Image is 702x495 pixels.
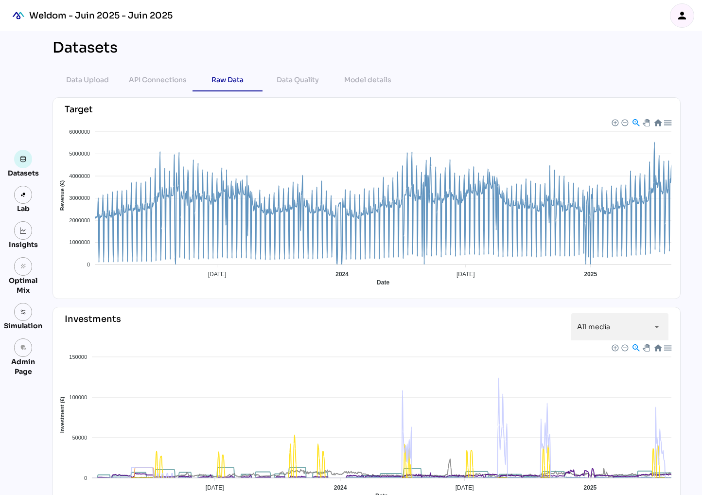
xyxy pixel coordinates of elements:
[211,74,244,86] div: Raw Data
[584,484,597,491] tspan: 2025
[69,173,90,179] tspan: 4000000
[129,74,187,86] div: API Connections
[69,354,87,360] tspan: 150000
[69,239,90,245] tspan: 1000000
[456,271,475,278] tspan: [DATE]
[584,271,597,278] tspan: 2025
[206,484,224,491] tspan: [DATE]
[53,39,118,56] div: Datasets
[653,343,662,352] div: Reset Zoom
[621,119,628,125] div: Zoom Out
[632,118,640,126] div: Selection Zoom
[651,321,663,333] i: arrow_drop_down
[69,217,90,223] tspan: 2000000
[65,313,121,340] div: Investments
[9,240,38,249] div: Insights
[335,271,349,278] tspan: 2024
[13,204,34,213] div: Lab
[676,10,688,21] i: person
[20,192,27,198] img: lab.svg
[84,475,87,481] tspan: 0
[377,279,389,286] text: Date
[277,74,319,86] div: Data Quality
[4,276,42,295] div: Optimal Mix
[663,343,671,352] div: Menu
[20,309,27,316] img: settings.svg
[643,119,649,125] div: Panning
[611,344,618,351] div: Zoom In
[29,10,173,21] div: Weldom - Juin 2025 - Juin 2025
[20,263,27,270] i: grain
[20,344,27,351] i: admin_panel_settings
[334,484,347,491] tspan: 2024
[69,129,90,135] tspan: 6000000
[643,344,649,350] div: Panning
[663,118,671,126] div: Menu
[69,151,90,157] tspan: 5000000
[4,321,42,331] div: Simulation
[69,394,87,400] tspan: 100000
[653,118,662,126] div: Reset Zoom
[66,74,109,86] div: Data Upload
[344,74,391,86] div: Model details
[87,262,90,267] tspan: 0
[456,484,474,491] tspan: [DATE]
[4,357,42,376] div: Admin Page
[65,104,93,115] div: Target
[577,322,610,331] span: All media
[621,344,628,351] div: Zoom Out
[8,168,39,178] div: Datasets
[632,343,640,352] div: Selection Zoom
[20,227,27,234] img: graph.svg
[69,195,90,201] tspan: 3000000
[208,271,227,278] tspan: [DATE]
[59,396,65,433] text: Investment (€)
[20,156,27,162] img: data.svg
[59,180,65,211] text: Revenue (€)
[8,5,29,26] div: mediaROI
[72,435,87,441] tspan: 50000
[611,119,618,125] div: Zoom In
